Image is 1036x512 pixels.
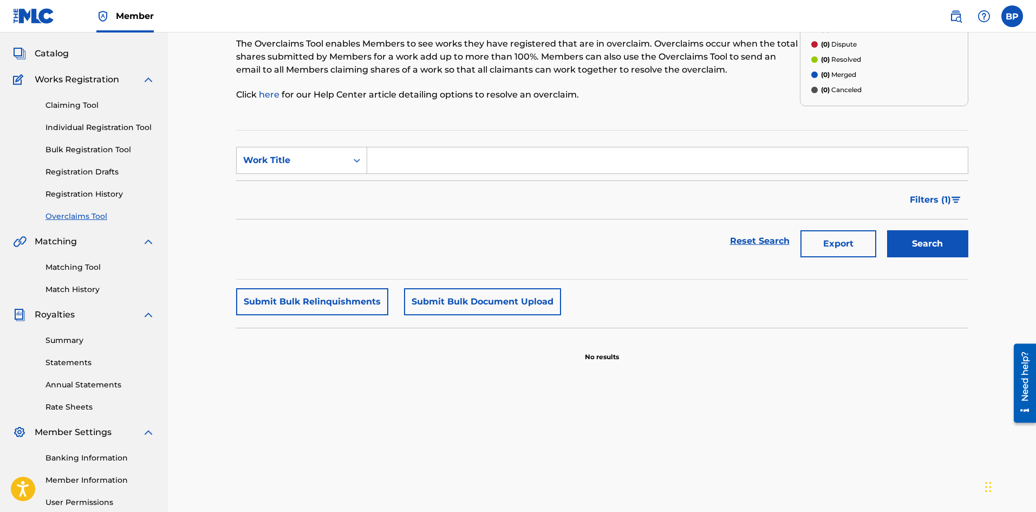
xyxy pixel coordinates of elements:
[236,147,968,263] form: Search Form
[404,288,561,315] button: Submit Bulk Document Upload
[116,10,154,22] span: Member
[45,144,155,155] a: Bulk Registration Tool
[142,235,155,248] img: expand
[978,10,991,23] img: help
[945,5,967,27] a: Public Search
[236,288,388,315] button: Submit Bulk Relinquishments
[13,21,79,34] a: SummarySummary
[887,230,968,257] button: Search
[45,452,155,464] a: Banking Information
[45,211,155,222] a: Overclaims Tool
[13,73,27,86] img: Works Registration
[903,186,968,213] button: Filters (1)
[45,122,155,133] a: Individual Registration Tool
[45,262,155,273] a: Matching Tool
[13,308,26,321] img: Royalties
[821,55,861,64] p: Resolved
[585,339,619,362] p: No results
[725,229,795,253] a: Reset Search
[96,10,109,23] img: Top Rightsholder
[800,230,876,257] button: Export
[45,284,155,295] a: Match History
[985,471,992,503] div: Drag
[236,88,800,101] p: Click for our Help Center article detailing options to resolve an overclaim.
[35,73,119,86] span: Works Registration
[35,426,112,439] span: Member Settings
[821,70,830,79] span: (0)
[13,47,69,60] a: CatalogCatalog
[1006,340,1036,427] iframe: Resource Center
[243,154,341,167] div: Work Title
[13,426,26,439] img: Member Settings
[821,85,862,95] p: Canceled
[821,40,830,48] span: (0)
[45,357,155,368] a: Statements
[45,189,155,200] a: Registration History
[45,475,155,486] a: Member Information
[45,166,155,178] a: Registration Drafts
[982,460,1036,512] iframe: Chat Widget
[821,40,857,49] p: Dispute
[45,335,155,346] a: Summary
[13,235,27,248] img: Matching
[13,8,55,24] img: MLC Logo
[45,379,155,391] a: Annual Statements
[1001,5,1023,27] div: User Menu
[35,308,75,321] span: Royalties
[821,86,830,94] span: (0)
[45,100,155,111] a: Claiming Tool
[45,497,155,508] a: User Permissions
[236,37,800,76] p: The Overclaims Tool enables Members to see works they have registered that are in overclaim. Over...
[142,308,155,321] img: expand
[949,10,962,23] img: search
[142,73,155,86] img: expand
[35,47,69,60] span: Catalog
[910,193,951,206] span: Filters ( 1 )
[973,5,995,27] div: Help
[13,47,26,60] img: Catalog
[45,401,155,413] a: Rate Sheets
[821,55,830,63] span: (0)
[35,235,77,248] span: Matching
[259,89,282,100] a: here
[142,426,155,439] img: expand
[952,197,961,203] img: filter
[821,70,856,80] p: Merged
